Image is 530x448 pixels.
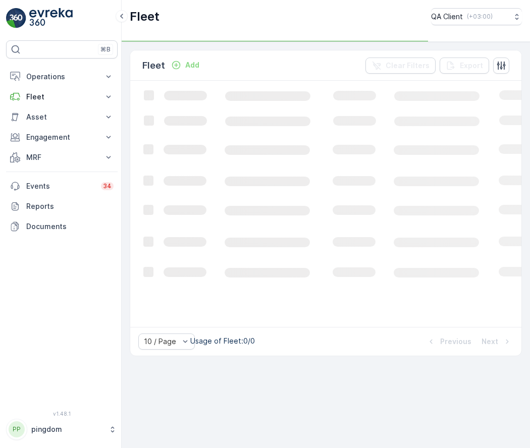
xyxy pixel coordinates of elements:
[190,336,255,346] p: Usage of Fleet : 0/0
[26,181,95,191] p: Events
[386,61,430,71] p: Clear Filters
[26,152,97,162] p: MRF
[6,216,118,237] a: Documents
[26,221,114,232] p: Documents
[6,67,118,87] button: Operations
[9,421,25,437] div: PP
[431,12,463,22] p: QA Client
[31,424,103,434] p: pingdom
[26,72,97,82] p: Operations
[29,8,73,28] img: logo_light-DOdMpM7g.png
[6,196,118,216] a: Reports
[100,45,111,53] p: ⌘B
[6,127,118,147] button: Engagement
[6,8,26,28] img: logo
[467,13,493,21] p: ( +03:00 )
[440,58,489,74] button: Export
[26,201,114,211] p: Reports
[26,132,97,142] p: Engagement
[26,112,97,122] p: Asset
[6,107,118,127] button: Asset
[6,411,118,417] span: v 1.48.1
[185,60,199,70] p: Add
[130,9,160,25] p: Fleet
[26,92,97,102] p: Fleet
[440,337,471,347] p: Previous
[6,419,118,440] button: PPpingdom
[460,61,483,71] p: Export
[103,182,112,190] p: 34
[365,58,436,74] button: Clear Filters
[6,87,118,107] button: Fleet
[6,176,118,196] a: Events34
[431,8,522,25] button: QA Client(+03:00)
[142,59,165,73] p: Fleet
[425,335,472,348] button: Previous
[6,147,118,167] button: MRF
[167,59,203,71] button: Add
[481,335,513,348] button: Next
[482,337,498,347] p: Next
